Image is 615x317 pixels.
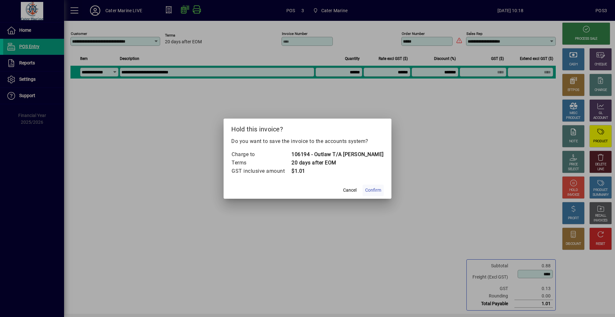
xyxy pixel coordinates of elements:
td: 106194 - Outlaw T/A [PERSON_NAME] [291,150,384,159]
h2: Hold this invoice? [224,119,391,137]
td: $1.01 [291,167,384,175]
span: Confirm [365,187,381,194]
span: Cancel [343,187,357,194]
td: Terms [231,159,291,167]
p: Do you want to save the invoice to the accounts system? [231,138,384,145]
td: GST inclusive amount [231,167,291,175]
button: Confirm [363,185,384,196]
td: Charge to [231,150,291,159]
button: Cancel [340,185,360,196]
td: 20 days after EOM [291,159,384,167]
